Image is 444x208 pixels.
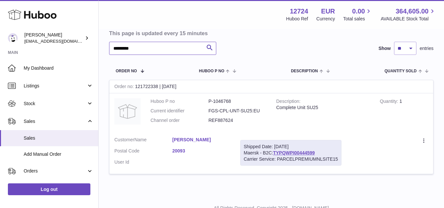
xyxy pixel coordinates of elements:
[208,117,266,124] dd: REF887624
[116,69,137,73] span: Order No
[273,150,315,155] a: TYPQWPI00444599
[381,16,436,22] span: AVAILABLE Stock Total
[24,118,86,125] span: Sales
[114,159,172,165] dt: User Id
[24,65,93,71] span: My Dashboard
[199,69,224,73] span: Huboo P no
[343,7,372,22] a: 0.00 Total sales
[8,183,90,195] a: Log out
[114,148,172,156] dt: Postal Code
[8,33,18,43] img: internalAdmin-12724@internal.huboo.com
[276,104,370,111] div: Complete Unit SU25
[380,99,400,105] strong: Quantity
[151,108,208,114] dt: Current identifier
[24,101,86,107] span: Stock
[208,108,266,114] dd: FGS-CPL-UNT-SU25:EU
[109,30,432,37] h3: This page is updated every 15 minutes
[24,32,83,44] div: [PERSON_NAME]
[276,99,301,105] strong: Description
[379,45,391,52] label: Show
[208,98,266,104] dd: P-1046768
[172,137,230,143] a: [PERSON_NAME]
[114,98,141,125] img: no-photo.jpg
[385,69,417,73] span: Quantity Sold
[375,93,433,132] td: 1
[109,80,433,93] div: 121722338 | [DATE]
[24,168,86,174] span: Orders
[151,98,208,104] dt: Huboo P no
[24,38,97,44] span: [EMAIL_ADDRESS][DOMAIN_NAME]
[24,151,93,157] span: Add Manual Order
[114,137,134,142] span: Customer
[321,7,335,16] strong: EUR
[114,137,172,145] dt: Name
[316,16,335,22] div: Currency
[343,16,372,22] span: Total sales
[420,45,433,52] span: entries
[24,83,86,89] span: Listings
[381,7,436,22] a: 364,605.00 AVAILABLE Stock Total
[286,16,308,22] div: Huboo Ref
[114,84,135,91] strong: Order no
[244,144,338,150] div: Shipped Date: [DATE]
[240,140,342,166] div: Maersk - B2C:
[151,117,208,124] dt: Channel order
[396,7,429,16] span: 364,605.00
[172,148,230,154] a: 20093
[24,135,93,141] span: Sales
[244,156,338,162] div: Carrier Service: PARCELPREMIUMNLSITE15
[291,69,318,73] span: Description
[290,7,308,16] strong: 12724
[352,7,365,16] span: 0.00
